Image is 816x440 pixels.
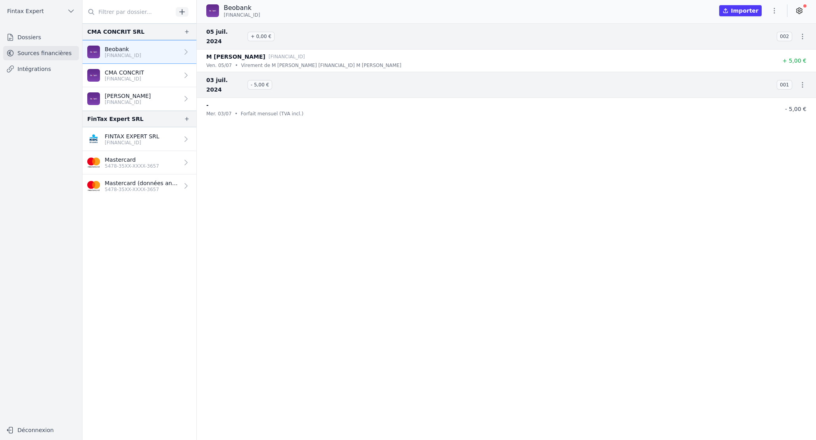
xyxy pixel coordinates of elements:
span: [FINANCIAL_ID] [224,12,260,18]
button: Importer [719,5,762,16]
div: • [235,61,238,69]
p: Beobank [224,3,260,13]
p: Virement de M [PERSON_NAME] [FINANCIAL_ID] M [PERSON_NAME] [241,61,401,69]
p: CMA CONCRIT [105,69,144,77]
p: FINTAX EXPERT SRL [105,132,159,140]
p: [PERSON_NAME] [105,92,151,100]
p: Mastercard [105,156,159,164]
button: Fintax Expert [3,5,79,17]
span: Fintax Expert [7,7,44,15]
a: CMA CONCRIT [FINANCIAL_ID] [83,64,196,87]
a: Beobank [FINANCIAL_ID] [83,40,196,64]
span: 05 juil. 2024 [206,27,244,46]
button: Déconnexion [3,424,79,436]
span: - 5,00 € [785,106,806,112]
p: [FINANCIAL_ID] [105,99,151,105]
p: 5478-35XX-XXXX-3657 [105,163,159,169]
a: [PERSON_NAME] [FINANCIAL_ID] [83,87,196,111]
span: 03 juil. 2024 [206,75,244,94]
p: [FINANCIAL_ID] [105,140,159,146]
img: BEOBANK_CTBKBEBX.png [206,4,219,17]
p: ven. 05/07 [206,61,232,69]
span: + 0,00 € [248,32,275,41]
p: M [PERSON_NAME] [206,52,265,61]
img: imageedit_2_6530439554.png [87,180,100,192]
a: Mastercard (données antérieures) 5478-35XX-XXXX-3657 [83,174,196,198]
p: Forfait mensuel (TVA incl.) [241,110,303,118]
div: FinTax Expert SRL [87,114,144,124]
a: Intégrations [3,62,79,76]
a: Dossiers [3,30,79,44]
p: [FINANCIAL_ID] [269,53,305,61]
a: FINTAX EXPERT SRL [FINANCIAL_ID] [83,127,196,151]
a: Sources financières [3,46,79,60]
p: Beobank [105,45,141,53]
span: 002 [777,32,792,41]
span: + 5,00 € [782,57,806,64]
p: - [206,100,209,110]
p: Mastercard (données antérieures) [105,179,179,187]
img: BEOBANK_CTBKBEBX.png [87,92,100,105]
p: [FINANCIAL_ID] [105,52,141,59]
a: Mastercard 5478-35XX-XXXX-3657 [83,151,196,174]
img: imageedit_2_6530439554.png [87,156,100,169]
img: BEOBANK_CTBKBEBX.png [87,69,100,82]
img: KBC_BRUSSELS_KREDBEBB.png [87,133,100,145]
p: mer. 03/07 [206,110,232,118]
p: [FINANCIAL_ID] [105,76,144,82]
p: 5478-35XX-XXXX-3657 [105,186,179,193]
span: 001 [777,80,792,90]
span: - 5,00 € [248,80,272,90]
div: • [235,110,238,118]
input: Filtrer par dossier... [83,5,173,19]
img: BEOBANK_CTBKBEBX.png [87,46,100,58]
div: CMA CONCRIT SRL [87,27,144,36]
